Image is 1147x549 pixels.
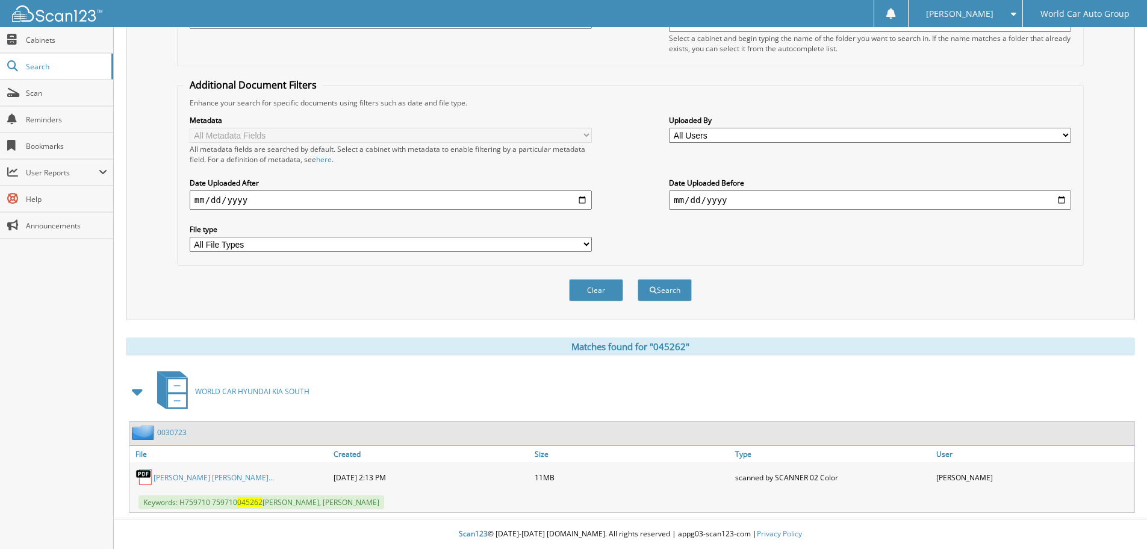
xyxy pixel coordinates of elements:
[1087,491,1147,549] iframe: Chat Widget
[732,446,933,462] a: Type
[331,446,532,462] a: Created
[669,33,1071,54] div: Select a cabinet and begin typing the name of the folder you want to search in. If the name match...
[190,224,592,234] label: File type
[532,465,733,489] div: 11MB
[190,115,592,125] label: Metadata
[126,337,1135,356] div: Matches found for "045262"
[669,178,1071,188] label: Date Uploaded Before
[926,10,993,17] span: [PERSON_NAME]
[933,446,1134,462] a: User
[669,190,1071,210] input: end
[569,279,623,301] button: Clear
[190,190,592,210] input: start
[154,472,274,483] a: [PERSON_NAME] [PERSON_NAME]...
[114,519,1147,549] div: © [DATE]-[DATE] [DOMAIN_NAME]. All rights reserved | appg03-scan123-com |
[184,98,1077,108] div: Enhance your search for specific documents using filters such as date and file type.
[184,78,323,92] legend: Additional Document Filters
[757,529,802,539] a: Privacy Policy
[132,425,157,440] img: folder2.png
[26,61,105,72] span: Search
[195,386,309,397] span: WORLD CAR HYUNDAI KIA SOUTH
[26,221,107,231] span: Announcements
[26,194,107,204] span: Help
[933,465,1134,489] div: [PERSON_NAME]
[190,178,592,188] label: Date Uploaded After
[138,495,384,509] span: Keywords: H759710 759710 [PERSON_NAME], [PERSON_NAME]
[459,529,488,539] span: Scan123
[12,5,102,22] img: scan123-logo-white.svg
[669,115,1071,125] label: Uploaded By
[237,497,263,507] span: 045262
[26,35,107,45] span: Cabinets
[135,468,154,486] img: PDF.png
[331,465,532,489] div: [DATE] 2:13 PM
[26,168,99,178] span: User Reports
[129,446,331,462] a: File
[532,446,733,462] a: Size
[26,115,107,125] span: Reminders
[638,279,692,301] button: Search
[1040,10,1130,17] span: World Car Auto Group
[316,154,332,165] a: here
[26,141,107,151] span: Bookmarks
[26,88,107,98] span: Scan
[157,427,187,438] a: 0030723
[150,368,309,415] a: WORLD CAR HYUNDAI KIA SOUTH
[732,465,933,489] div: scanned by SCANNER 02 Color
[190,144,592,165] div: All metadata fields are searched by default. Select a cabinet with metadata to enable filtering b...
